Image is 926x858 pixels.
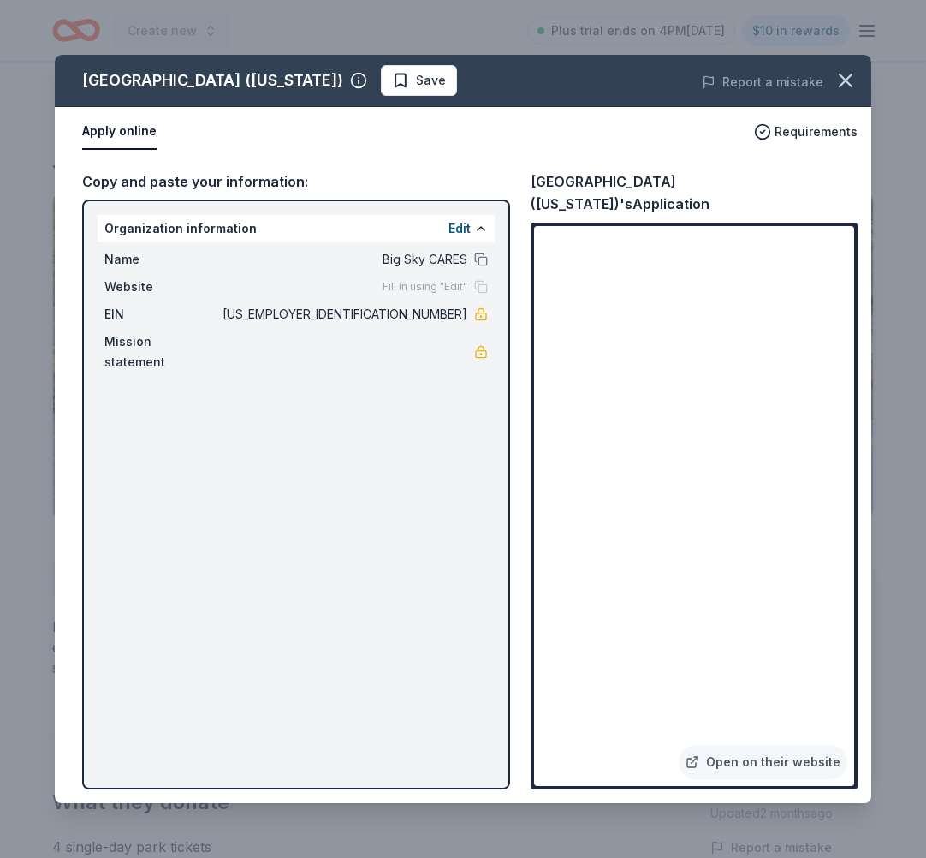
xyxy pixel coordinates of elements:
[104,304,219,325] span: EIN
[416,70,446,91] span: Save
[679,745,847,779] a: Open on their website
[104,331,219,372] span: Mission statement
[219,249,467,270] span: Big Sky CARES
[104,277,219,297] span: Website
[754,122,858,142] button: Requirements
[531,170,858,216] div: [GEOGRAPHIC_DATA] ([US_STATE])'s Application
[775,122,858,142] span: Requirements
[702,72,823,92] button: Report a mistake
[82,170,510,193] div: Copy and paste your information:
[448,218,471,239] button: Edit
[383,280,467,294] span: Fill in using "Edit"
[104,249,219,270] span: Name
[219,304,467,325] span: [US_EMPLOYER_IDENTIFICATION_NUMBER]
[381,65,457,96] button: Save
[98,215,495,242] div: Organization information
[82,67,343,94] div: [GEOGRAPHIC_DATA] ([US_STATE])
[82,114,157,150] button: Apply online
